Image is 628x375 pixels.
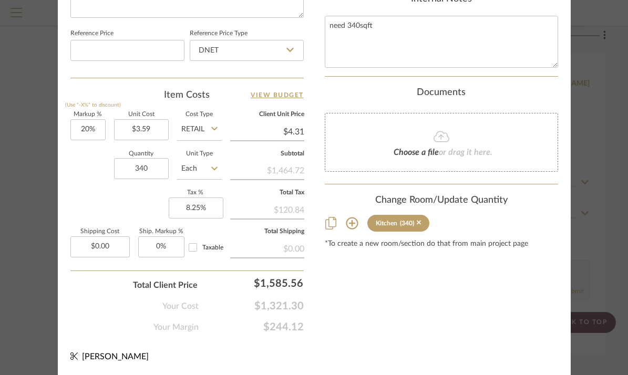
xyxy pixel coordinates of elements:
span: Taxable [202,244,223,251]
div: Documents [325,87,558,99]
div: *To create a new room/section do that from main project page [325,240,558,248]
span: $1,321.30 [199,300,304,312]
label: Unit Cost [114,112,169,117]
label: Total Shipping [230,229,304,234]
div: Kitchen [376,220,397,227]
div: $120.84 [230,200,304,218]
span: $244.12 [199,321,304,334]
label: Total Tax [230,190,304,195]
span: [PERSON_NAME] [82,352,149,361]
label: Tax % [169,190,222,195]
label: Ship. Markup % [138,229,184,234]
label: Markup % [70,112,106,117]
span: Total Client Price [133,279,198,291]
label: Cost Type [177,112,222,117]
span: Your Margin [153,321,199,334]
label: Shipping Cost [70,229,130,234]
div: $1,585.56 [203,273,308,294]
span: Your Cost [162,300,199,312]
div: Item Costs [70,89,304,101]
span: Choose a file [394,148,439,157]
div: $1,464.72 [230,160,304,179]
label: Quantity [114,151,169,157]
label: Unit Type [177,151,222,157]
label: Reference Price [70,31,114,36]
label: Subtotal [230,151,304,157]
div: $0.00 [230,238,304,257]
a: View Budget [251,89,304,101]
span: or drag it here. [439,148,492,157]
label: Reference Price Type [190,31,248,36]
label: Client Unit Price [230,112,304,117]
div: Change Room/Update Quantity [325,195,558,206]
div: (340) [400,220,414,227]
